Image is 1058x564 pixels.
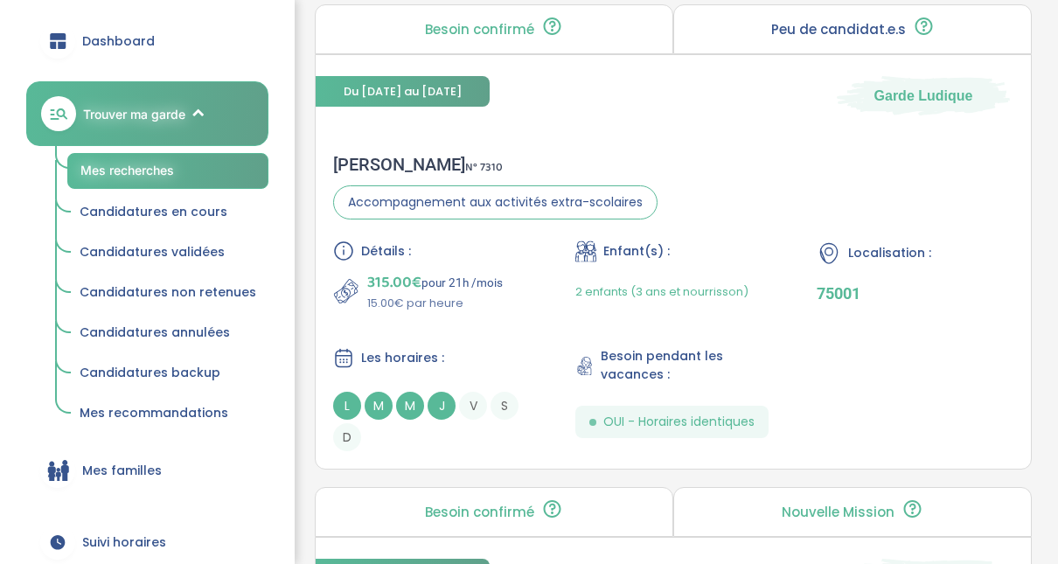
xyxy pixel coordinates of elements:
[333,392,361,420] span: L
[425,505,534,519] p: Besoin confirmé
[367,270,503,295] p: pour 21h /mois
[80,163,174,178] span: Mes recherches
[80,203,227,220] span: Candidatures en cours
[361,242,411,261] span: Détails :
[333,154,658,175] div: [PERSON_NAME]
[67,153,268,189] a: Mes recherches
[80,283,256,301] span: Candidatures non retenues
[26,81,268,146] a: Trouver ma garde
[82,462,162,480] span: Mes familles
[333,423,361,451] span: D
[365,392,393,420] span: M
[333,185,658,219] span: Accompagnement aux activités extra-scolaires
[367,270,421,295] span: 315.00€
[26,10,268,73] a: Dashboard
[367,295,503,312] p: 15.00€ par heure
[80,243,225,261] span: Candidatures validées
[603,413,755,431] span: OUI - Horaires identiques
[782,505,894,519] p: Nouvelle Mission
[316,76,490,107] span: Du [DATE] au [DATE]
[771,23,906,37] p: Peu de candidat.e.s
[82,32,155,51] span: Dashboard
[491,392,519,420] span: S
[428,392,456,420] span: J
[82,533,166,552] span: Suivi horaires
[26,439,268,502] a: Mes familles
[67,196,268,229] a: Candidatures en cours
[874,86,973,105] span: Garde Ludique
[67,357,268,390] a: Candidatures backup
[67,236,268,269] a: Candidatures validées
[465,158,503,177] span: N° 7310
[80,364,220,381] span: Candidatures backup
[67,276,268,310] a: Candidatures non retenues
[396,392,424,420] span: M
[83,105,185,123] span: Trouver ma garde
[817,284,1013,303] p: 75001
[848,244,931,262] span: Localisation :
[67,317,268,350] a: Candidatures annulées
[601,347,772,384] span: Besoin pendant les vacances :
[67,397,268,430] a: Mes recommandations
[603,242,670,261] span: Enfant(s) :
[425,23,534,37] p: Besoin confirmé
[459,392,487,420] span: V
[575,283,748,300] span: 2 enfants (3 ans et nourrisson)
[80,404,228,421] span: Mes recommandations
[361,349,444,367] span: Les horaires :
[80,324,230,341] span: Candidatures annulées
